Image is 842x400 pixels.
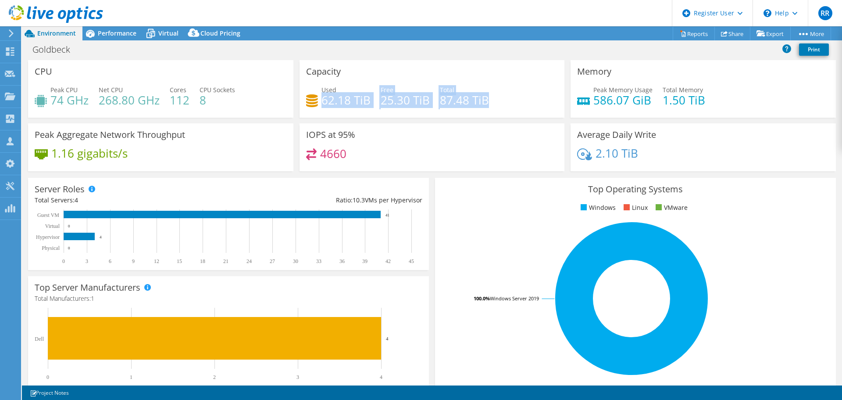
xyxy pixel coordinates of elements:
[316,258,321,264] text: 33
[750,27,791,40] a: Export
[109,258,111,264] text: 6
[99,86,123,94] span: Net CPU
[51,148,128,158] h4: 1.16 gigabits/s
[663,86,703,94] span: Total Memory
[132,258,135,264] text: 9
[270,258,275,264] text: 27
[100,235,102,239] text: 4
[177,258,182,264] text: 15
[37,212,59,218] text: Guest VM
[154,258,159,264] text: 12
[29,45,84,54] h1: Goldbeck
[440,86,454,94] span: Total
[790,27,831,40] a: More
[62,258,65,264] text: 0
[593,86,653,94] span: Peak Memory Usage
[296,374,299,380] text: 3
[75,196,78,204] span: 4
[381,86,393,94] span: Free
[246,258,252,264] text: 24
[99,95,160,105] h4: 268.80 GHz
[35,67,52,76] h3: CPU
[593,95,653,105] h4: 586.07 GiB
[764,9,771,17] svg: \n
[339,258,345,264] text: 36
[200,29,240,37] span: Cloud Pricing
[42,245,60,251] text: Physical
[45,223,60,229] text: Virtual
[86,258,88,264] text: 3
[385,258,391,264] text: 42
[474,295,490,302] tspan: 100.0%
[68,246,70,250] text: 0
[621,203,648,213] li: Linux
[490,295,539,302] tspan: Windows Server 2019
[362,258,367,264] text: 39
[714,27,750,40] a: Share
[818,6,832,20] span: RR
[35,283,140,292] h3: Top Server Manufacturers
[293,258,298,264] text: 30
[50,86,78,94] span: Peak CPU
[46,374,49,380] text: 0
[35,195,228,205] div: Total Servers:
[158,29,178,37] span: Virtual
[386,336,389,341] text: 4
[228,195,422,205] div: Ratio: VMs per Hypervisor
[577,130,656,140] h3: Average Daily Write
[200,95,235,105] h4: 8
[213,374,216,380] text: 2
[673,27,715,40] a: Reports
[381,95,430,105] h4: 25.30 TiB
[130,374,132,380] text: 1
[663,95,705,105] h4: 1.50 TiB
[385,213,389,217] text: 41
[223,258,228,264] text: 21
[320,149,346,159] h4: 4660
[380,374,382,380] text: 4
[200,86,235,94] span: CPU Sockets
[306,67,341,76] h3: Capacity
[306,130,355,140] h3: IOPS at 95%
[321,95,371,105] h4: 62.18 TiB
[353,196,365,204] span: 10.3
[37,29,76,37] span: Environment
[200,258,205,264] text: 18
[440,95,489,105] h4: 87.48 TiB
[170,86,186,94] span: Cores
[170,95,189,105] h4: 112
[68,224,70,228] text: 0
[799,43,829,56] a: Print
[653,203,688,213] li: VMware
[321,86,336,94] span: Used
[442,184,829,194] h3: Top Operating Systems
[36,234,60,240] text: Hypervisor
[91,294,94,303] span: 1
[24,387,75,398] a: Project Notes
[98,29,136,37] span: Performance
[50,95,89,105] h4: 74 GHz
[35,184,85,194] h3: Server Roles
[35,294,422,303] h4: Total Manufacturers:
[409,258,414,264] text: 45
[35,130,185,140] h3: Peak Aggregate Network Throughput
[35,336,44,342] text: Dell
[577,67,611,76] h3: Memory
[578,203,616,213] li: Windows
[596,148,638,158] h4: 2.10 TiB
